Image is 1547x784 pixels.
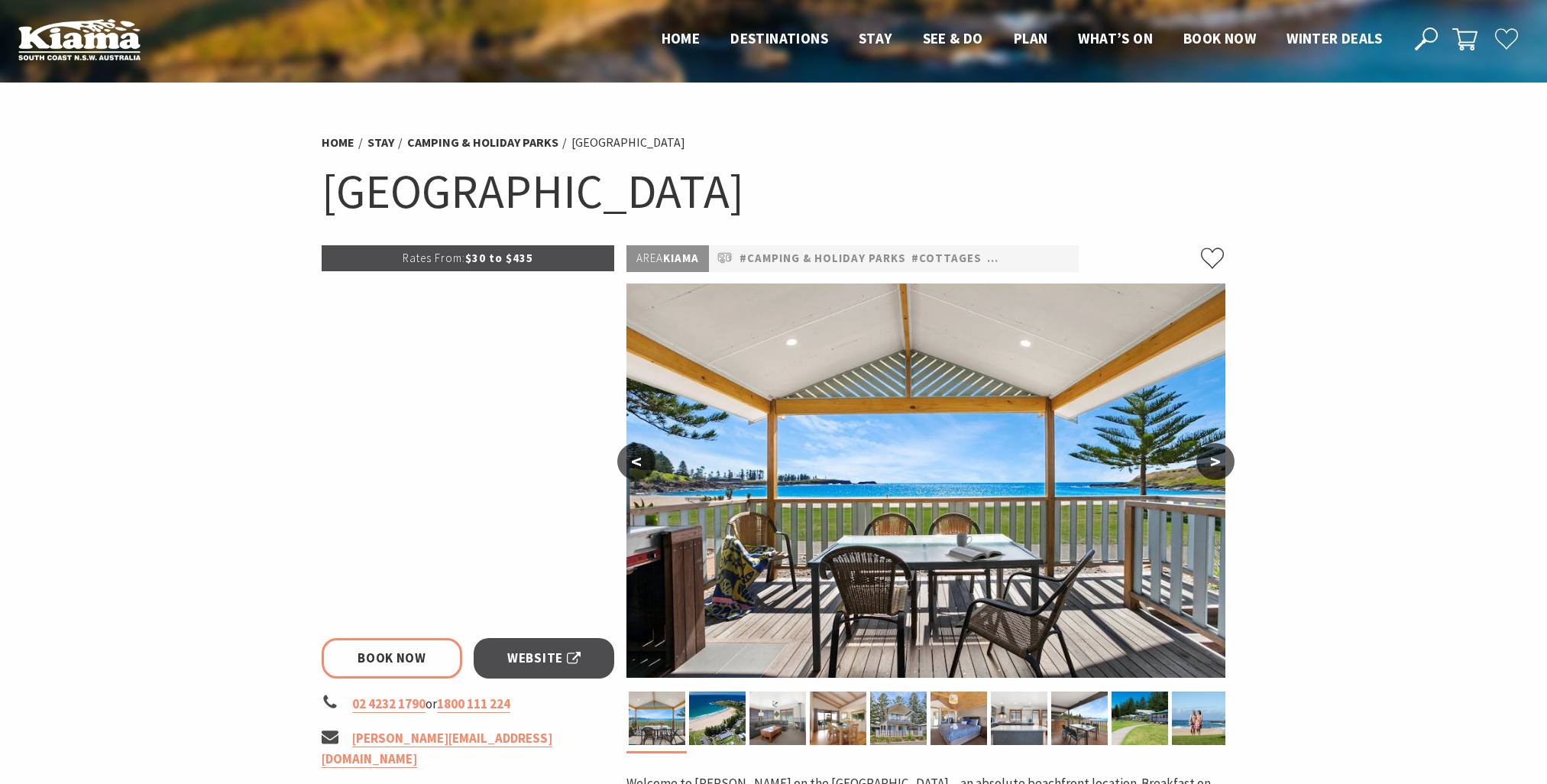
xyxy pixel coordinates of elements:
a: #Pet Friendly [987,249,1076,268]
a: 1800 111 224 [437,695,510,713]
button: < [617,443,655,480]
img: Kendalls on the Beach Holiday Park [810,692,866,745]
a: Camping & Holiday Parks [407,134,558,151]
img: Full size kitchen in Cabin 12 [991,692,1047,745]
a: Book Now [322,638,463,679]
img: Kendalls on the Beach Holiday Park [629,692,685,745]
li: [GEOGRAPHIC_DATA] [571,133,685,153]
button: > [1196,443,1235,480]
li: or [322,694,615,714]
img: Kendalls on the Beach Holiday Park [870,692,927,745]
img: Aerial view of Kendalls on the Beach Holiday Park [689,692,746,745]
img: Enjoy the beachfront view in Cabin 12 [1051,692,1108,745]
a: Home [322,134,354,151]
a: Stay [367,134,394,151]
a: 02 4232 1790 [352,695,426,713]
span: Destinations [730,29,828,47]
h1: [GEOGRAPHIC_DATA] [322,160,1226,222]
a: Website [474,638,615,679]
span: See & Do [923,29,983,47]
img: Lounge room in Cabin 12 [749,692,806,745]
span: Winter Deals [1286,29,1382,47]
a: #Camping & Holiday Parks [740,249,906,268]
span: Book now [1183,29,1256,47]
a: [PERSON_NAME][EMAIL_ADDRESS][DOMAIN_NAME] [322,730,552,768]
span: Stay [859,29,892,47]
span: Home [662,29,701,47]
span: Area [636,251,663,265]
nav: Main Menu [646,27,1397,52]
img: Beachfront cabins at Kendalls on the Beach Holiday Park [1112,692,1168,745]
img: Kendalls on the Beach Holiday Park [930,692,987,745]
span: Website [507,648,581,669]
img: Kendalls Beach [1172,692,1228,745]
span: Rates From: [403,251,465,265]
p: $30 to $435 [322,245,615,271]
img: Kiama Logo [18,18,141,60]
a: #Cottages [911,249,982,268]
span: What’s On [1078,29,1153,47]
p: Kiama [626,245,709,272]
span: Plan [1014,29,1048,47]
img: Kendalls on the Beach Holiday Park [626,283,1225,678]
